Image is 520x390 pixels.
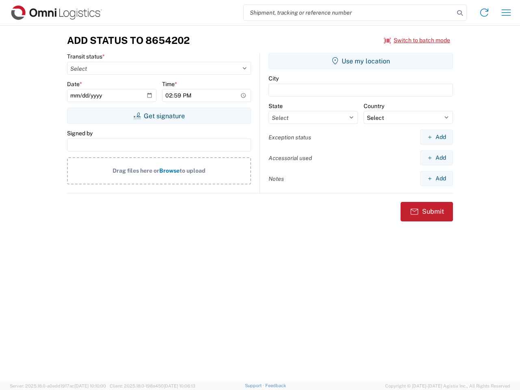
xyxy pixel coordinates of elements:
[67,108,251,124] button: Get signature
[159,167,180,174] span: Browse
[420,171,453,186] button: Add
[269,53,453,69] button: Use my location
[265,383,286,388] a: Feedback
[384,34,450,47] button: Switch to batch mode
[164,383,195,388] span: [DATE] 10:06:13
[67,53,105,60] label: Transit status
[180,167,206,174] span: to upload
[245,383,265,388] a: Support
[269,154,312,162] label: Accessorial used
[110,383,195,388] span: Client: 2025.18.0-198a450
[244,5,454,20] input: Shipment, tracking or reference number
[67,130,93,137] label: Signed by
[67,80,82,88] label: Date
[67,35,190,46] h3: Add Status to 8654202
[364,102,384,110] label: Country
[269,75,279,82] label: City
[385,382,510,390] span: Copyright © [DATE]-[DATE] Agistix Inc., All Rights Reserved
[401,202,453,221] button: Submit
[269,134,311,141] label: Exception status
[162,80,177,88] label: Time
[269,175,284,182] label: Notes
[113,167,159,174] span: Drag files here or
[269,102,283,110] label: State
[420,130,453,145] button: Add
[74,383,106,388] span: [DATE] 10:10:00
[10,383,106,388] span: Server: 2025.18.0-a0edd1917ac
[420,150,453,165] button: Add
